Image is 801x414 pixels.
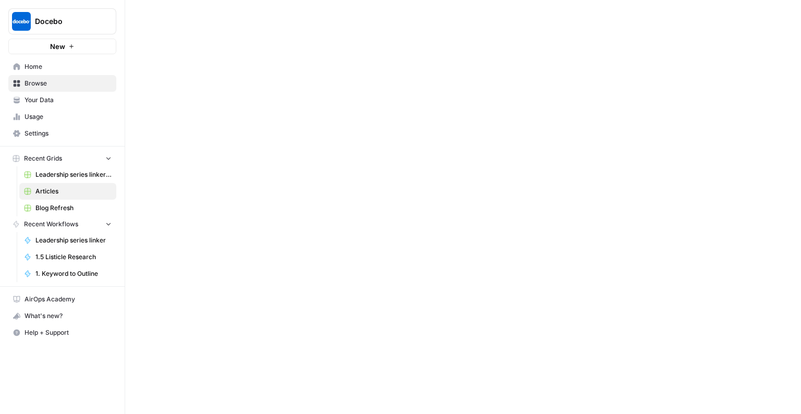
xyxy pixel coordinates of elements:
span: Your Data [25,95,112,105]
button: What's new? [8,308,116,324]
span: Usage [25,112,112,121]
a: Articles [19,183,116,200]
span: Home [25,62,112,71]
button: New [8,39,116,54]
a: Settings [8,125,116,142]
span: Settings [25,129,112,138]
button: Recent Grids [8,151,116,166]
span: New [50,41,65,52]
span: Articles [35,187,112,196]
a: Blog Refresh [19,200,116,216]
a: Leadership series linker [19,232,116,249]
span: Leadership series linker [35,236,112,245]
a: Browse [8,75,116,92]
span: Recent Grids [24,154,62,163]
span: Docebo [35,16,98,27]
a: AirOps Academy [8,291,116,308]
span: 1.5 Listicle Research [35,252,112,262]
span: Browse [25,79,112,88]
a: Home [8,58,116,75]
a: Your Data [8,92,116,108]
button: Help + Support [8,324,116,341]
span: Recent Workflows [24,220,78,229]
a: 1.5 Listicle Research [19,249,116,265]
button: Workspace: Docebo [8,8,116,34]
span: Blog Refresh [35,203,112,213]
a: Leadership series linker Grid [19,166,116,183]
span: Leadership series linker Grid [35,170,112,179]
img: Docebo Logo [12,12,31,31]
a: Usage [8,108,116,125]
a: 1. Keyword to Outline [19,265,116,282]
div: What's new? [9,308,116,324]
span: Help + Support [25,328,112,337]
span: AirOps Academy [25,295,112,304]
span: 1. Keyword to Outline [35,269,112,278]
button: Recent Workflows [8,216,116,232]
